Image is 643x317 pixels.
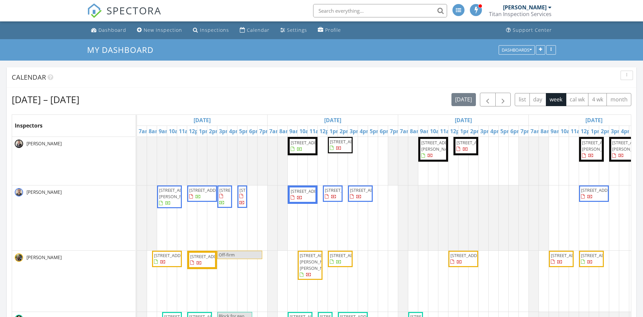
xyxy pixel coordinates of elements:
span: [STREET_ADDRESS] [330,252,367,258]
a: 9am [549,126,564,137]
span: [STREET_ADDRESS] [291,188,328,194]
a: My Dashboard [87,44,159,55]
span: [STREET_ADDRESS] [551,252,588,258]
a: 7am [529,126,544,137]
a: 12pm [318,126,336,137]
a: 6pm [378,126,393,137]
div: [PERSON_NAME] [503,4,547,11]
a: 4pm [619,126,634,137]
a: 8am [147,126,162,137]
button: list [515,93,530,106]
a: Settings [278,24,310,36]
button: 4 wk [588,93,607,106]
a: SPECTORA [87,9,161,23]
a: 1pm [197,126,212,137]
span: Off-firm [219,252,235,258]
a: Support Center [503,24,555,36]
span: [STREET_ADDRESS][PERSON_NAME] [582,140,620,152]
a: 3pm [479,126,494,137]
a: 5pm [499,126,514,137]
span: [STREET_ADDRESS] [154,252,192,258]
button: Next [495,93,511,106]
span: [STREET_ADDRESS] [456,140,494,146]
span: [STREET_ADDRESS] [581,187,619,193]
a: 7pm [388,126,403,137]
span: Inspectors [15,122,43,129]
a: 6pm [509,126,524,137]
a: 2pm [469,126,484,137]
span: [STREET_ADDRESS] [291,140,328,146]
span: [STREET_ADDRESS] [350,187,387,193]
a: 2pm [338,126,353,137]
span: [STREET_ADDRESS] [219,187,257,193]
input: Search everything... [313,4,447,17]
a: 6pm [247,126,263,137]
a: 7am [137,126,152,137]
a: 11am [438,126,456,137]
a: Profile [315,24,344,36]
span: Calendar [12,73,46,82]
button: Dashboards [499,45,535,55]
a: 8am [278,126,293,137]
span: [STREET_ADDRESS] [190,253,228,259]
a: Dashboard [88,24,129,36]
a: 9am [157,126,172,137]
img: 998c2168e8fd46ea80c2f1bd17e61d14.jpeg [15,188,23,196]
a: 2pm [207,126,222,137]
a: New Inspection [134,24,185,36]
a: 3pm [217,126,232,137]
a: 12pm [187,126,205,137]
a: 9am [288,126,303,137]
a: 7am [268,126,283,137]
div: Profile [325,27,341,33]
div: Dashboards [502,48,532,52]
a: 7am [398,126,413,137]
a: 7pm [258,126,273,137]
a: 8am [539,126,554,137]
a: Go to September 29, 2025 [323,115,343,126]
div: Settings [287,27,307,33]
a: 10am [428,126,446,137]
a: 7pm [519,126,534,137]
div: Titan Inspection Services [489,11,552,17]
img: ab7315192ae64021a741a01fc51364ee.jpeg [15,253,23,262]
a: 8am [408,126,423,137]
span: [PERSON_NAME] [25,189,63,195]
a: 5pm [368,126,383,137]
span: [PERSON_NAME] [25,254,63,261]
a: 1pm [328,126,343,137]
a: Go to September 30, 2025 [453,115,474,126]
span: [STREET_ADDRESS][PERSON_NAME] [421,140,459,152]
button: cal wk [566,93,589,106]
span: [PERSON_NAME] [25,140,63,147]
span: [STREET_ADDRESS][PERSON_NAME] [159,187,197,200]
a: 12pm [448,126,467,137]
button: [DATE] [451,93,476,106]
span: [STREET_ADDRESS] [450,252,488,258]
a: 4pm [358,126,373,137]
a: Go to September 28, 2025 [192,115,212,126]
h2: [DATE] – [DATE] [12,93,79,106]
div: Dashboard [98,27,126,33]
button: day [529,93,546,106]
span: [STREET_ADDRESS] [239,187,277,193]
div: New Inspection [144,27,182,33]
a: Go to October 1, 2025 [584,115,604,126]
button: week [546,93,566,106]
a: 10am [298,126,316,137]
a: 4pm [227,126,242,137]
span: SPECTORA [106,3,161,17]
a: 12pm [579,126,597,137]
a: 1pm [458,126,474,137]
a: 11am [569,126,587,137]
a: 10am [167,126,185,137]
a: 5pm [237,126,253,137]
a: 11am [177,126,195,137]
a: 10am [559,126,577,137]
img: d116c66932d745a8abd0420c78ffe4f6.jpeg [15,140,23,148]
a: 3pm [348,126,363,137]
img: The Best Home Inspection Software - Spectora [87,3,102,18]
button: month [606,93,631,106]
span: [STREET_ADDRESS] [325,187,362,193]
a: 4pm [489,126,504,137]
